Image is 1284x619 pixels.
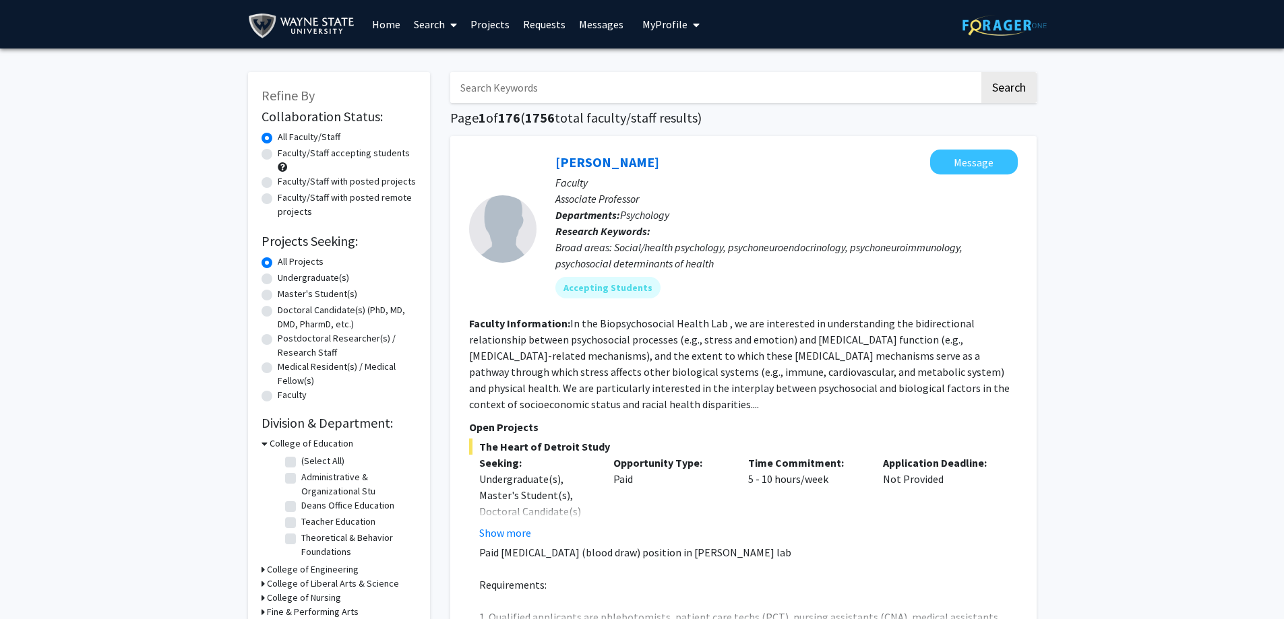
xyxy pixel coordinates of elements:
[248,11,361,41] img: Wayne State University Logo
[278,360,417,388] label: Medical Resident(s) / Medical Fellow(s)
[479,578,547,591] span: Requirements:
[278,303,417,331] label: Doctoral Candidate(s) (PhD, MD, DMD, PharmD, etc.)
[278,146,410,160] label: Faculty/Staff accepting students
[301,515,375,529] label: Teacher Education
[407,1,464,48] a: Search
[555,208,620,222] b: Departments:
[469,438,1018,455] span: The Heart of Detroit Study
[479,471,594,552] div: Undergraduate(s), Master's Student(s), Doctoral Candidate(s) (PhD, MD, DMD, PharmD, etc.)
[962,15,1047,36] img: ForagerOne Logo
[469,317,1010,411] fg-read-more: In the Biopsychosocial Health Lab , we are interested in understanding the bidirectional relation...
[873,455,1008,541] div: Not Provided
[262,108,417,125] h2: Collaboration Status:
[450,72,979,103] input: Search Keywords
[479,109,486,126] span: 1
[267,591,341,605] h3: College of Nursing
[301,531,413,559] label: Theoretical & Behavior Foundations
[479,525,531,541] button: Show more
[883,455,998,471] p: Application Deadline:
[262,233,417,249] h2: Projects Seeking:
[930,150,1018,174] button: Message Samuele Zilioli
[603,455,738,541] div: Paid
[270,436,353,451] h3: College of Education
[572,1,630,48] a: Messages
[365,1,407,48] a: Home
[278,271,349,285] label: Undergraduate(s)
[262,415,417,431] h2: Division & Department:
[555,239,1018,271] div: Broad areas: Social/health psychology, psychoneuroendocrinology, psychoneuroimmunology, psychosoc...
[555,154,659,170] a: [PERSON_NAME]
[278,331,417,360] label: Postdoctoral Researcher(s) / Research Staff
[516,1,572,48] a: Requests
[613,455,728,471] p: Opportunity Type:
[555,277,661,298] mat-chip: Accepting Students
[301,498,394,513] label: Deans Office Education
[267,605,359,619] h3: Fine & Performing Arts
[278,174,416,189] label: Faculty/Staff with posted projects
[555,224,650,238] b: Research Keywords:
[498,109,520,126] span: 176
[469,419,1018,435] p: Open Projects
[278,388,307,402] label: Faculty
[262,87,315,104] span: Refine By
[479,546,791,559] span: Paid [MEDICAL_DATA] (blood draw) position in [PERSON_NAME] lab
[555,174,1018,191] p: Faculty
[464,1,516,48] a: Projects
[278,191,417,219] label: Faculty/Staff with posted remote projects
[267,577,399,591] h3: College of Liberal Arts & Science
[278,130,340,144] label: All Faculty/Staff
[525,109,555,126] span: 1756
[301,470,413,498] label: Administrative & Organizational Stu
[555,191,1018,207] p: Associate Professor
[642,18,687,31] span: My Profile
[10,558,57,609] iframe: Chat
[301,454,344,468] label: (Select All)
[981,72,1037,103] button: Search
[278,255,324,269] label: All Projects
[620,208,669,222] span: Psychology
[748,455,863,471] p: Time Commitment:
[450,110,1037,126] h1: Page of ( total faculty/staff results)
[738,455,873,541] div: 5 - 10 hours/week
[469,317,570,330] b: Faculty Information:
[479,455,594,471] p: Seeking:
[267,562,359,577] h3: College of Engineering
[278,287,357,301] label: Master's Student(s)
